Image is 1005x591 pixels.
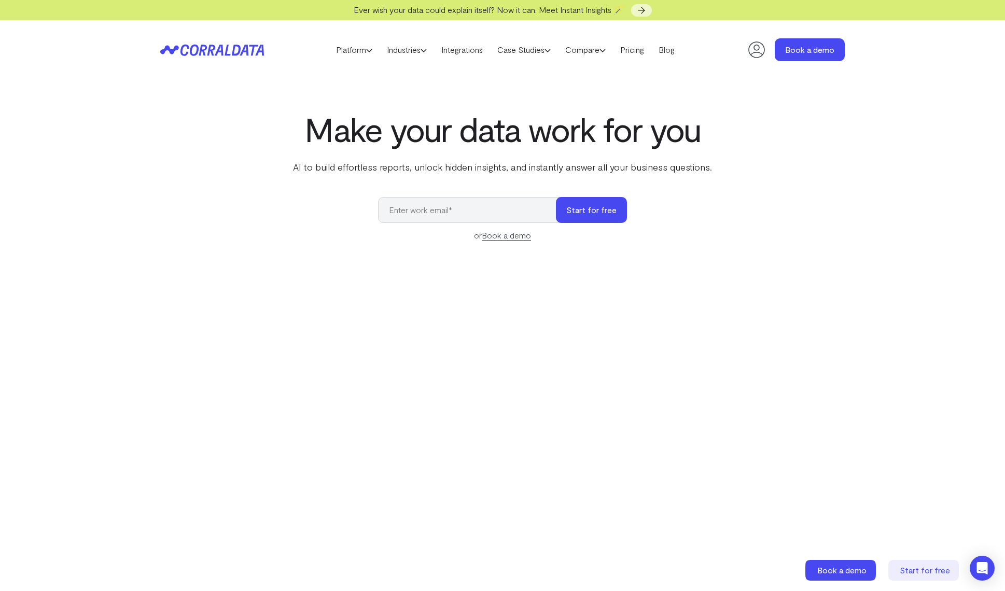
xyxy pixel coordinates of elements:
a: Book a demo [482,230,531,241]
div: Open Intercom Messenger [970,556,995,581]
button: Start for free [556,197,627,223]
a: Blog [651,42,682,58]
input: Enter work email* [378,197,566,223]
span: Start for free [900,565,950,575]
span: Book a demo [817,565,867,575]
div: or [378,229,627,242]
span: Ever wish your data could explain itself? Now it can. Meet Instant Insights 🪄 [354,5,624,15]
h1: Make your data work for you [291,110,714,148]
a: Pricing [613,42,651,58]
a: Integrations [434,42,490,58]
p: AI to build effortless reports, unlock hidden insights, and instantly answer all your business qu... [291,160,714,174]
a: Book a demo [775,38,845,61]
a: Compare [558,42,613,58]
a: Platform [329,42,380,58]
a: Case Studies [490,42,558,58]
a: Industries [380,42,434,58]
a: Book a demo [805,560,878,581]
a: Start for free [888,560,961,581]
